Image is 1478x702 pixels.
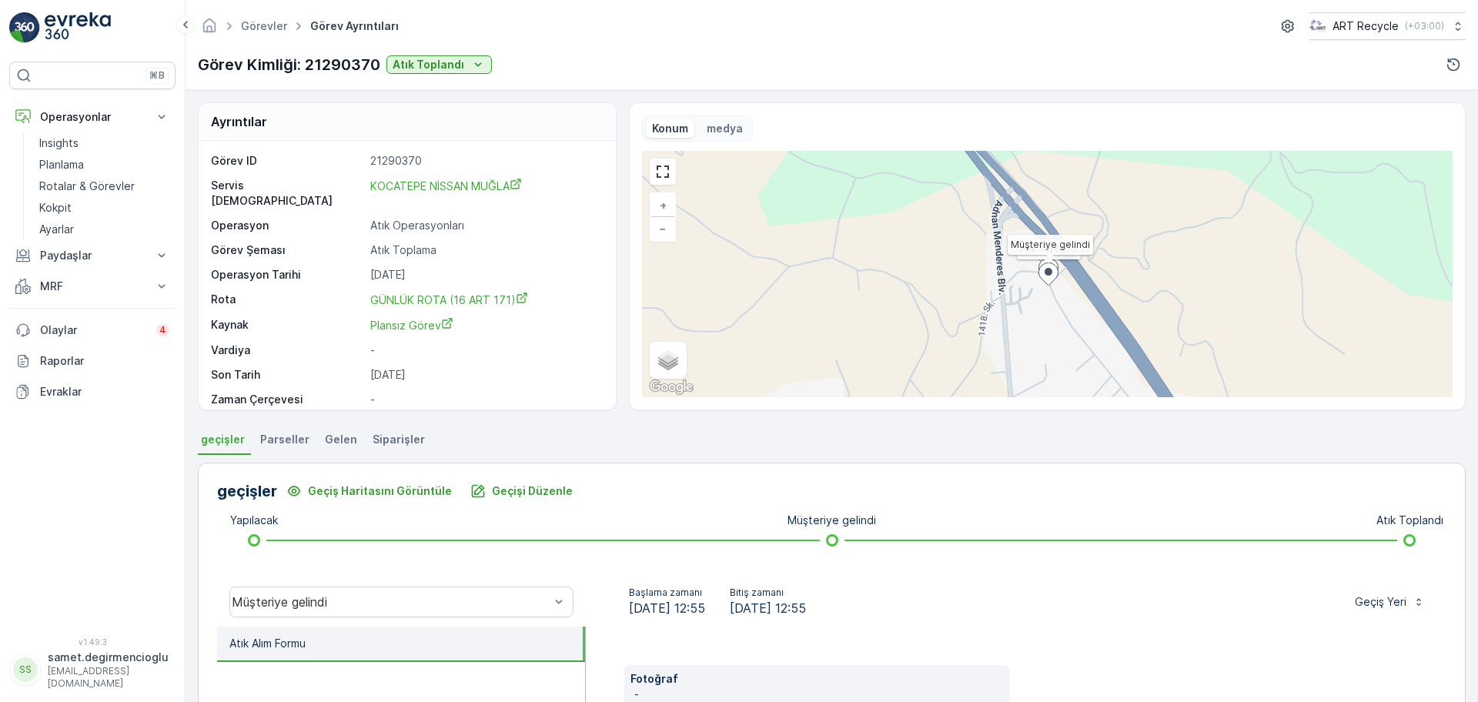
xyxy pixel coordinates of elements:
button: Geçişi Düzenle [461,479,582,503]
a: Ana Sayfa [201,23,218,36]
a: Bu bölgeyi Google Haritalar'da açın (yeni pencerede açılır) [646,377,697,397]
button: Paydaşlar [9,240,176,271]
p: 4 [159,324,166,336]
p: MRF [40,279,145,294]
p: Planlama [39,157,84,172]
p: Kokpit [39,200,72,216]
a: Evraklar [9,376,176,407]
p: Atık Operasyonları [370,218,600,233]
p: - [634,687,1004,702]
span: [DATE] 12:55 [730,599,806,617]
a: Kokpit [33,197,176,219]
p: ART Recycle [1333,18,1399,34]
p: Operasyonlar [40,109,145,125]
p: Rotalar & Görevler [39,179,135,194]
p: Atık Alım Formu [229,636,306,651]
p: Evraklar [40,384,169,399]
span: GÜNLÜK ROTA (16 ART 171) [370,293,528,306]
p: Başlama zamanı [629,587,705,599]
a: Insights [33,132,176,154]
a: Ayarlar [33,219,176,240]
span: Plansız Görev [370,319,453,332]
a: Planlama [33,154,176,175]
p: Geçiş Haritasını Görüntüle [308,483,452,499]
a: Olaylar4 [9,315,176,346]
span: + [660,199,667,212]
img: logo [9,12,40,43]
p: Operasyon [211,218,364,233]
p: Geçişi Düzenle [492,483,573,499]
img: Google [646,377,697,397]
p: [EMAIL_ADDRESS][DOMAIN_NAME] [48,665,169,690]
button: SSsamet.degirmencioglu[EMAIL_ADDRESS][DOMAIN_NAME] [9,650,176,690]
p: Bitiş zamanı [730,587,806,599]
p: Görev Şeması [211,242,364,258]
p: Atık Toplandı [1376,513,1443,528]
a: Plansız Görev [370,317,600,333]
p: medya [707,121,743,136]
img: image_23.png [1309,18,1326,35]
div: SS [13,657,38,682]
a: Görevler [241,19,287,32]
button: Operasyonlar [9,102,176,132]
p: ⌘B [149,69,165,82]
p: Raporlar [40,353,169,369]
p: [DATE] [370,267,600,282]
p: Yapılacak [230,513,278,528]
p: geçişler [217,480,277,503]
p: ( +03:00 ) [1405,20,1444,32]
a: Yakınlaştır [651,194,674,217]
button: Atık Toplandı [386,55,492,74]
button: ART Recycle(+03:00) [1309,12,1466,40]
p: Fotoğraf [630,671,1004,687]
p: - [370,392,600,407]
a: KOCATEPE NİSSAN MUĞLA [370,178,600,209]
p: 21290370 [370,153,600,169]
button: MRF [9,271,176,302]
a: Rotalar & Görevler [33,175,176,197]
img: logo_light-DOdMpM7g.png [45,12,111,43]
p: Olaylar [40,323,147,338]
p: Operasyon Tarihi [211,267,364,282]
a: Uzaklaştır [651,217,674,240]
p: Ayarlar [39,222,74,237]
a: Raporlar [9,346,176,376]
p: Atık Toplandı [393,57,464,72]
p: Geçiş Yeri [1355,594,1406,610]
p: Atık Toplama [370,242,600,258]
span: Parseller [260,432,309,447]
span: − [659,222,667,235]
span: KOCATEPE NİSSAN MUĞLA [370,179,522,192]
p: Paydaşlar [40,248,145,263]
span: Görev Ayrıntıları [307,18,402,34]
p: Görev Kimliği: 21290370 [198,53,380,76]
p: Vardiya [211,343,364,358]
button: Geçiş Yeri [1346,590,1434,614]
span: v 1.49.3 [9,637,176,647]
a: Layers [651,343,685,377]
p: Ayrıntılar [211,112,267,131]
span: [DATE] 12:55 [629,599,705,617]
p: Zaman Çerçevesi [211,392,364,407]
span: Gelen [325,432,357,447]
button: Geçiş Haritasını Görüntüle [277,479,461,503]
p: Konum [652,121,688,136]
p: Müşteriye gelindi [787,513,876,528]
p: Görev ID [211,153,364,169]
p: Servis [DEMOGRAPHIC_DATA] [211,178,364,209]
p: samet.degirmencioglu [48,650,169,665]
a: View Fullscreen [651,160,674,183]
p: Insights [39,135,79,151]
span: geçişler [201,432,245,447]
p: - [370,343,600,358]
span: Siparişler [373,432,425,447]
p: [DATE] [370,367,600,383]
div: Müşteriye gelindi [232,595,550,609]
p: Son Tarih [211,367,364,383]
a: GÜNLÜK ROTA (16 ART 171) [370,292,600,308]
p: Rota [211,292,364,308]
p: Kaynak [211,317,364,333]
